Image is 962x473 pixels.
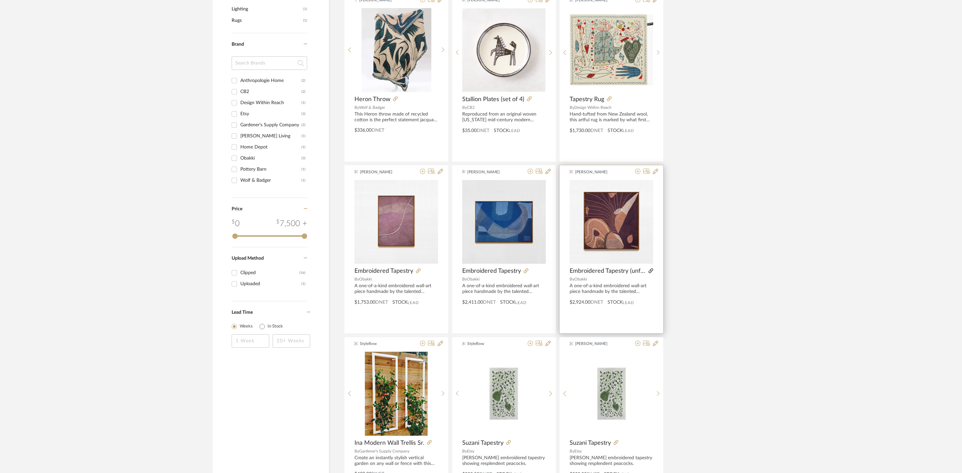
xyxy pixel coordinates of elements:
[515,300,527,305] span: Lead
[240,86,301,97] div: CB2
[240,164,301,175] div: Pottery Barn
[467,105,475,110] span: CB2
[232,3,301,15] span: Lighting
[240,75,301,86] div: Anthropologie Home
[462,112,546,123] div: Reproduced from an original woven [US_STATE] mid-century modern tapestry, the distinctive stallio...
[359,277,372,281] span: Obakki
[354,449,359,453] span: By
[301,86,305,97] div: (2)
[608,299,623,306] span: STOCK
[354,439,424,447] span: Ina Modern Wall Trellis Sr.
[354,455,438,467] div: Create an instantly stylish vertical garden on any wall or fence with this modern wall trellis by...
[354,300,375,305] span: $1,753.00
[360,169,402,175] span: [PERSON_NAME]
[570,8,653,92] div: 0
[570,180,653,264] img: Embroidered Tapestry (unframed)
[462,180,546,264] img: Embroidered Tapestry
[232,310,253,315] span: Lead Time
[509,128,520,133] span: Lead
[462,105,467,110] span: By
[483,300,496,305] span: DNET
[301,131,305,141] div: (1)
[570,439,611,447] span: Suzani Tapestry
[574,449,582,453] span: Etsy
[570,96,604,103] span: Tapestry Rug
[240,278,301,289] div: Uploaded
[462,283,546,295] div: A one-of-a-kind embroidered wall-art piece handmade by the talented [DEMOGRAPHIC_DATA] weavers of...
[462,96,524,103] span: Stallion Plates (set of 4)
[462,277,467,281] span: By
[232,256,264,261] span: Upload Method
[467,169,510,175] span: [PERSON_NAME]
[240,131,301,141] div: [PERSON_NAME] Living
[232,15,301,26] span: Rugs
[301,75,305,86] div: (2)
[570,112,653,123] div: Hand-tufted from New Zealand wool, this artful rug is marked by what first appears to be nothing ...
[462,8,545,92] div: 0
[301,164,305,175] div: (1)
[375,300,388,305] span: DNET
[360,341,402,347] span: StyleRow
[301,175,305,186] div: (1)
[365,352,428,436] img: Ina Modern Wall Trellis Sr.
[354,105,359,110] span: By
[500,299,515,306] span: STOCK
[575,169,617,175] span: [PERSON_NAME]
[232,56,307,70] input: Search Brands
[303,15,307,26] span: (1)
[301,142,305,153] div: (1)
[240,323,253,330] label: Weeks
[354,112,438,123] div: This Heron throw made of recycled cotton is the perfect statement jacquard blanket for your home....
[462,8,545,92] img: Stallion Plates (set of 4)
[240,175,301,186] div: Wolf & Badger
[570,128,590,133] span: $1,730.00
[570,455,653,467] div: [PERSON_NAME] embroidered tapestry showing resplendent peacocks.
[354,180,438,264] img: Embroidered Tapestry
[273,334,310,348] input: 20+ Weeks
[232,334,269,348] input: 1 Week
[477,128,489,133] span: DNET
[570,105,574,110] span: By
[354,96,390,103] span: Heron Throw
[462,362,545,425] img: Suzani Tapestry
[301,278,305,289] div: (1)
[301,109,305,119] div: (3)
[462,128,477,133] span: $35.00
[570,277,574,281] span: By
[462,267,521,275] span: Embroidered Tapestry
[372,128,384,133] span: DNET
[301,120,305,130] div: (2)
[623,128,634,133] span: Lead
[462,300,483,305] span: $2,411.00
[623,300,634,305] span: Lead
[590,300,603,305] span: DNET
[232,218,240,230] div: 0
[354,128,372,133] span: $336.00
[575,341,617,347] span: [PERSON_NAME]
[354,283,438,295] div: A one-of-a-kind embroidered wall-art piece handmade by the talented [DEMOGRAPHIC_DATA] weavers of...
[354,277,359,281] span: By
[362,8,431,92] img: Heron Throw
[240,97,301,108] div: Design Within Reach
[570,180,653,264] div: 0
[570,283,653,295] div: A one-of-a-kind embroidered wall-art piece handmade by the talented [DEMOGRAPHIC_DATA] weavers of...
[590,128,603,133] span: DNET
[570,300,590,305] span: $2,924.00
[494,127,509,134] span: STOCK
[276,218,307,230] div: 7,500 +
[467,277,480,281] span: Obakki
[467,341,510,347] span: StyleRow
[570,449,574,453] span: By
[570,267,646,275] span: Embroidered Tapestry (unframed)
[359,105,385,110] span: Wolf & Badger
[240,153,301,164] div: Obakki
[240,120,301,130] div: Gardener's Supply Company
[301,153,305,164] div: (3)
[232,207,242,211] span: Price
[240,109,301,119] div: Etsy
[303,4,307,14] span: (1)
[301,97,305,108] div: (1)
[574,105,612,110] span: Design Within Reach
[240,267,299,278] div: Clipped
[608,127,623,134] span: STOCK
